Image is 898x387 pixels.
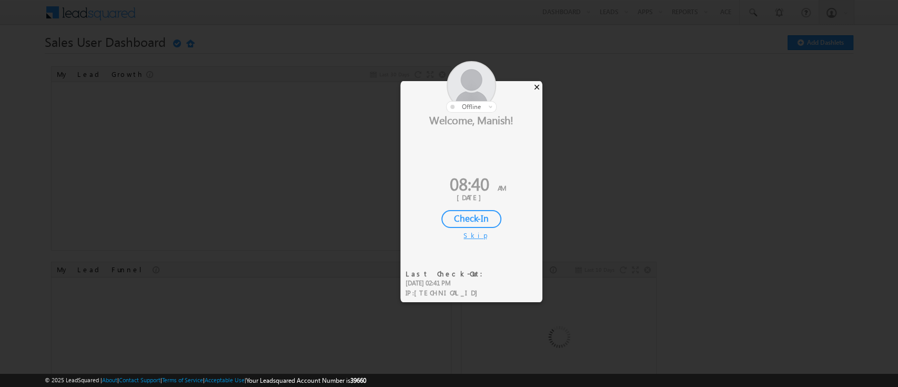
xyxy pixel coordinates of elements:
[45,375,366,385] span: © 2025 LeadSquared | | | | |
[406,279,489,288] div: [DATE] 02:41 PM
[406,288,489,298] div: IP :
[462,103,481,111] span: offline
[246,376,366,384] span: Your Leadsquared Account Number is
[400,113,542,126] div: Welcome, Manish!
[408,193,534,202] div: [DATE]
[162,376,203,383] a: Terms of Service
[102,376,117,383] a: About
[205,376,245,383] a: Acceptable Use
[406,269,489,279] div: Last Check-Out:
[119,376,160,383] a: Contact Support
[463,231,479,240] div: Skip
[531,81,542,93] div: ×
[498,183,506,192] span: AM
[450,172,489,195] span: 08:40
[414,288,483,297] span: [TECHNICAL_ID]
[350,376,366,384] span: 39660
[441,210,501,228] div: Check-In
